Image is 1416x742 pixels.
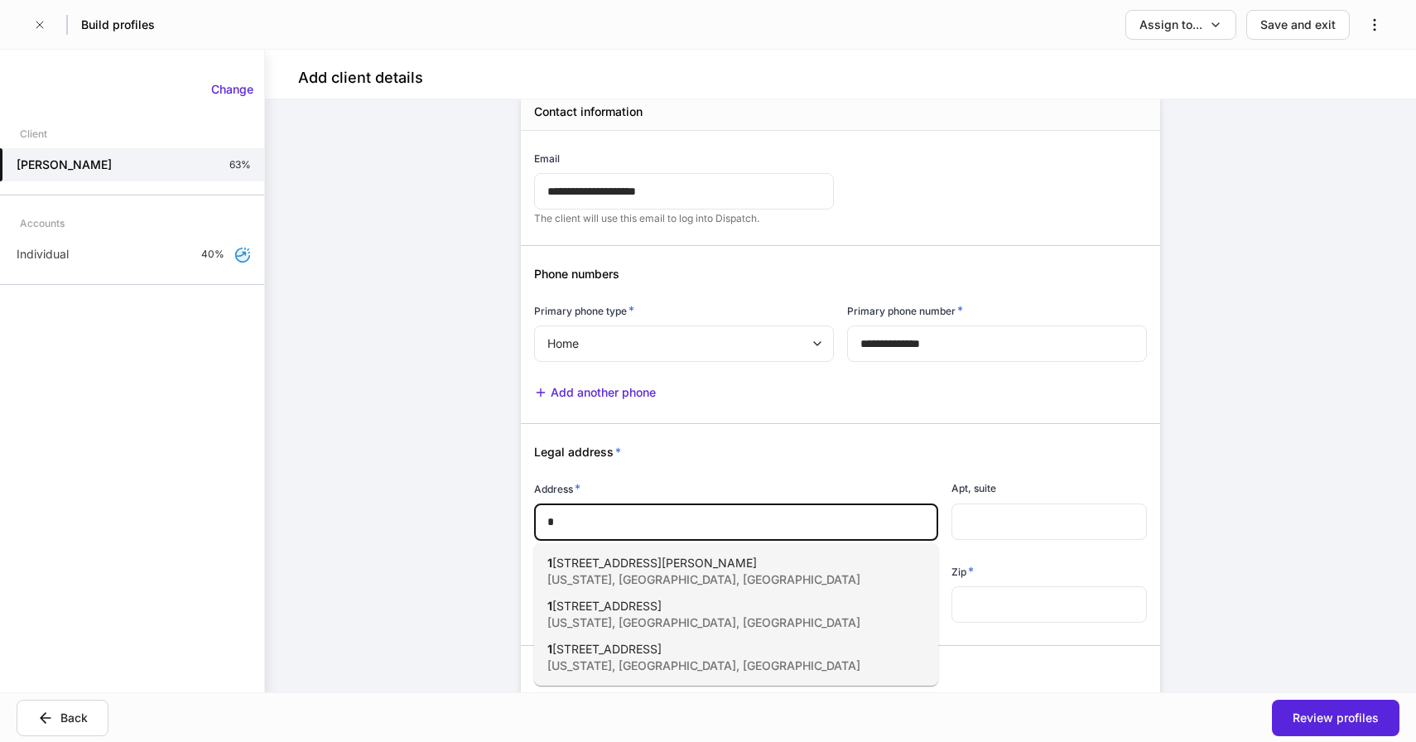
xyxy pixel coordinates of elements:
p: The client will use this email to log into Dispatch. [534,212,834,225]
div: Client [20,119,47,148]
h6: Address [534,480,580,497]
span: [STREET_ADDRESS][PERSON_NAME] [552,556,757,570]
h4: Add client details [298,68,423,88]
div: Accounts [20,209,65,238]
div: [US_STATE], [GEOGRAPHIC_DATA], [GEOGRAPHIC_DATA] [547,571,889,588]
span: 1 [547,599,552,613]
p: 40% [201,248,224,261]
h6: Apt, suite [951,480,996,496]
div: Save and exit [1260,17,1336,33]
div: [US_STATE], [GEOGRAPHIC_DATA], [GEOGRAPHIC_DATA] [547,614,889,631]
div: Back [60,710,88,726]
p: Individual [17,246,69,263]
button: Assign to... [1125,10,1236,40]
h6: Email [534,151,560,166]
button: Review profiles [1272,700,1399,736]
h5: Contact information [534,104,643,120]
p: 63% [229,158,251,171]
div: Review profiles [1293,710,1379,726]
h6: Primary phone type [534,302,634,319]
div: Mailing address (if different) [521,646,1147,682]
div: Change [211,81,253,98]
button: Add another phone [534,384,656,402]
div: Legal address [521,424,1147,460]
span: 1 [547,642,552,656]
div: [US_STATE], [GEOGRAPHIC_DATA], [GEOGRAPHIC_DATA] [547,658,889,674]
h6: Primary phone number [847,302,963,319]
div: Phone numbers [521,246,1147,282]
span: 1 [547,556,552,570]
span: [STREET_ADDRESS] [552,642,662,656]
h6: Zip [951,563,974,580]
button: Save and exit [1246,10,1350,40]
button: Change [200,76,264,103]
span: [STREET_ADDRESS] [552,599,662,613]
h5: [PERSON_NAME] [17,157,112,173]
div: Assign to... [1139,17,1202,33]
h5: Build profiles [81,17,155,33]
div: Home [534,325,833,362]
button: Back [17,700,108,736]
